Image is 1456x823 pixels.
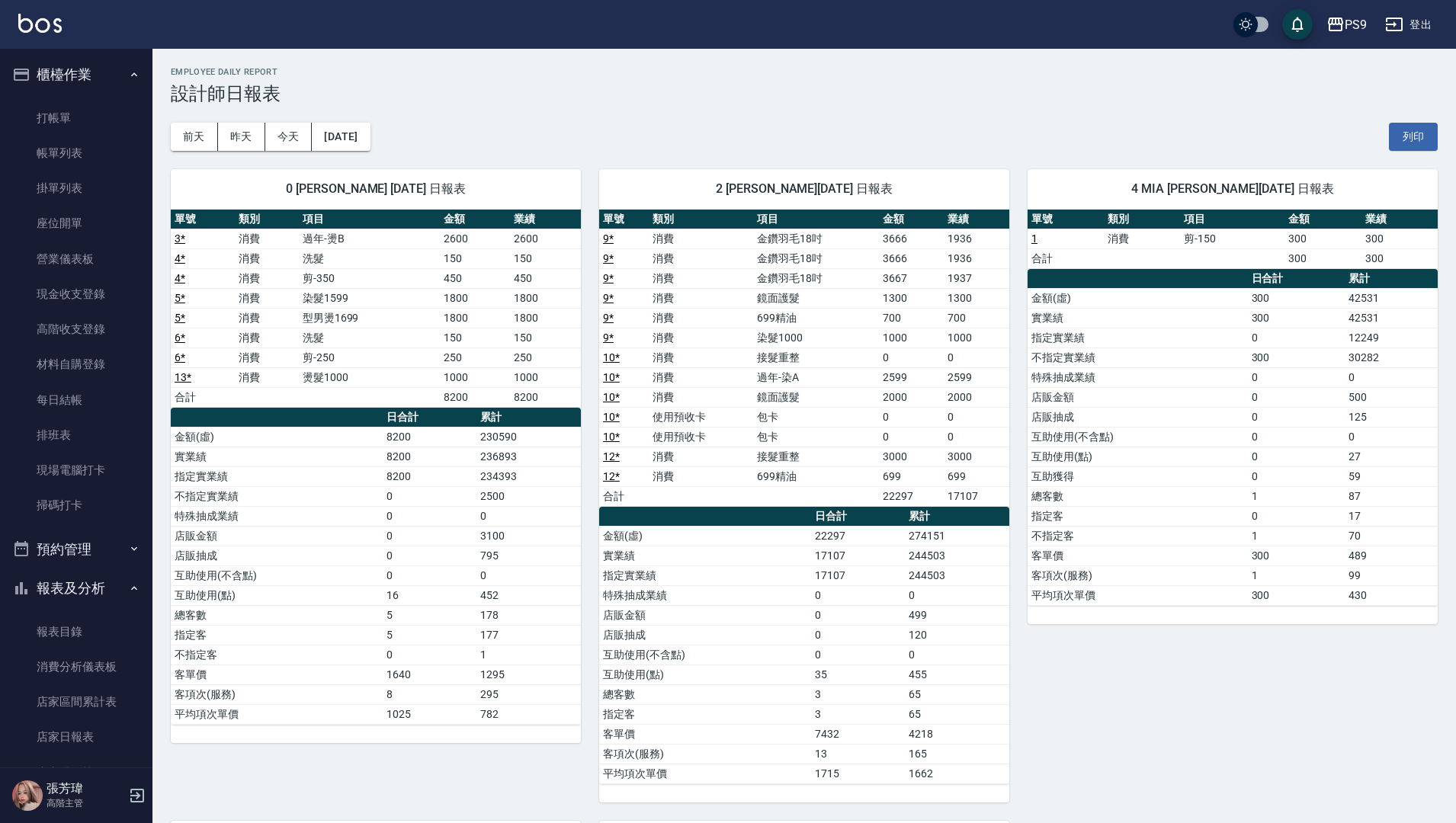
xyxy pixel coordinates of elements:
td: 1000 [944,328,1009,347]
td: 2000 [879,387,944,407]
td: 244503 [905,546,1009,565]
td: 178 [476,605,581,625]
td: 接髮重整 [753,347,878,367]
td: 店販抽成 [599,625,811,645]
td: 總客數 [1028,486,1248,506]
td: 1300 [944,288,1009,308]
th: 單號 [171,210,235,229]
a: 現場電腦打卡 [6,453,146,488]
td: 1936 [944,229,1009,248]
td: 剪-350 [299,268,440,288]
td: 0 [1248,506,1345,526]
td: 244503 [905,565,1009,585]
td: 消費 [235,248,299,268]
td: 消費 [649,347,753,367]
td: 店販金額 [599,605,811,625]
td: 不指定客 [171,645,383,664]
a: 高階收支登錄 [6,312,146,347]
td: 700 [944,308,1009,328]
td: 2000 [944,387,1009,407]
a: 排班表 [6,418,146,453]
td: 消費 [649,268,753,288]
h2: Employee Daily Report [171,67,1438,77]
td: 實業績 [171,447,383,466]
a: 現金收支登錄 [6,277,146,312]
td: 金鑽羽毛18吋 [753,268,878,288]
td: 699 [879,466,944,486]
td: 795 [476,546,581,565]
td: 2599 [944,367,1009,387]
td: 300 [1248,347,1345,367]
td: 客單價 [599,724,811,744]
td: 22297 [879,486,944,506]
td: 互助使用(不含點) [1028,427,1248,447]
td: 2600 [510,229,581,248]
a: 店家排行榜 [6,755,146,790]
td: 總客數 [599,684,811,704]
td: 合計 [1028,248,1104,268]
td: 300 [1284,248,1361,268]
td: 消費 [649,328,753,347]
button: 今天 [265,123,313,151]
td: 鏡面護髮 [753,288,878,308]
td: 0 [811,625,905,645]
a: 1 [1031,232,1037,245]
table: a dense table [1028,210,1438,269]
td: 300 [1248,288,1345,308]
td: 消費 [235,347,299,367]
td: 特殊抽成業績 [171,506,383,526]
img: Logo [18,14,62,33]
button: 登出 [1379,11,1438,39]
td: 消費 [235,308,299,328]
td: 1 [1248,486,1345,506]
th: 日合計 [383,408,476,428]
td: 使用預收卡 [649,407,753,427]
table: a dense table [599,507,1009,784]
td: 234393 [476,466,581,486]
td: 300 [1284,229,1361,248]
td: 3100 [476,526,581,546]
td: 5 [383,625,476,645]
td: 300 [1361,248,1438,268]
td: 特殊抽成業績 [1028,367,1248,387]
td: 不指定實業績 [171,486,383,506]
td: 消費 [649,248,753,268]
th: 金額 [440,210,511,229]
th: 業績 [510,210,581,229]
td: 0 [476,565,581,585]
button: 列印 [1389,123,1438,151]
td: 合計 [171,387,235,407]
td: 42531 [1345,288,1438,308]
td: 489 [1345,546,1438,565]
td: 特殊抽成業績 [599,585,811,605]
td: 0 [383,506,476,526]
td: 包卡 [753,427,878,447]
td: 0 [383,565,476,585]
td: 13 [811,744,905,764]
td: 8200 [440,387,511,407]
button: 前天 [171,123,218,151]
td: 699精油 [753,308,878,328]
td: 平均項次單價 [171,704,383,724]
td: 22297 [811,526,905,546]
td: 0 [1248,367,1345,387]
td: 7432 [811,724,905,744]
td: 0 [879,347,944,367]
td: 0 [383,526,476,546]
td: 12249 [1345,328,1438,347]
td: 500 [1345,387,1438,407]
th: 類別 [1104,210,1180,229]
td: 店販抽成 [1028,407,1248,427]
td: 鏡面護髮 [753,387,878,407]
table: a dense table [171,210,581,408]
td: 27 [1345,447,1438,466]
td: 1000 [879,328,944,347]
td: 消費 [649,288,753,308]
td: 430 [1345,585,1438,605]
td: 3 [811,704,905,724]
span: 4 MIA [PERSON_NAME][DATE] 日報表 [1046,181,1419,197]
a: 每日結帳 [6,383,146,418]
td: 0 [811,585,905,605]
td: 0 [383,645,476,664]
td: 指定實業績 [599,565,811,585]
